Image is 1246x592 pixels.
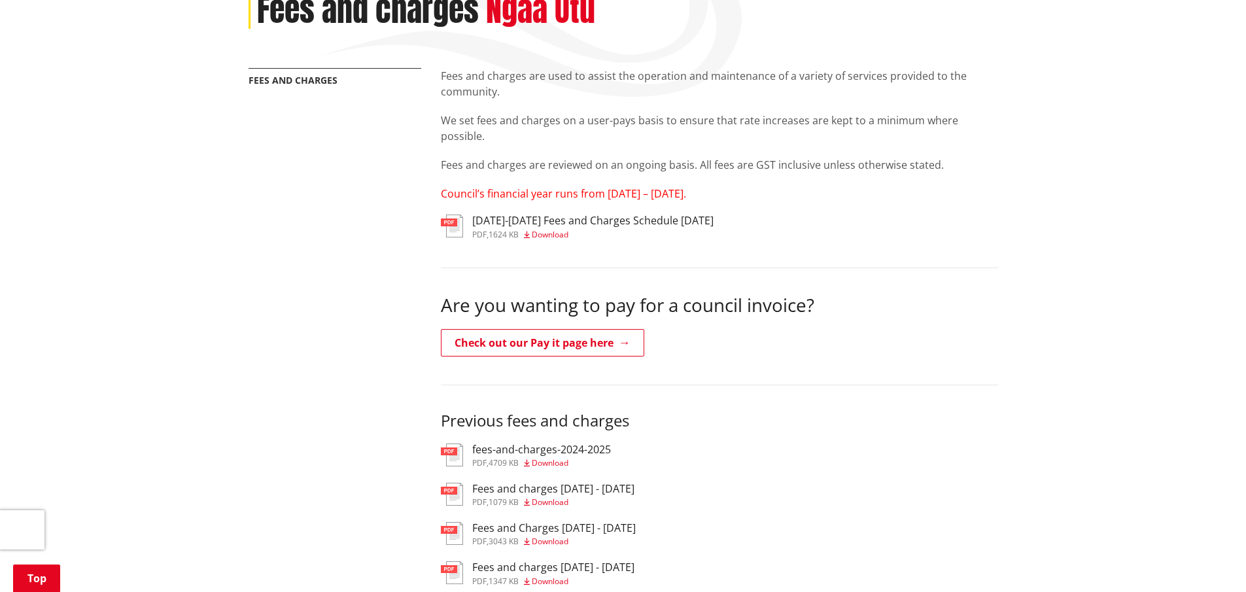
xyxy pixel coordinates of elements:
[489,457,519,468] span: 4709 KB
[532,496,568,508] span: Download
[532,229,568,240] span: Download
[441,561,463,584] img: document-pdf.svg
[489,576,519,587] span: 1347 KB
[441,561,634,585] a: Fees and charges [DATE] - [DATE] pdf,1347 KB Download
[441,329,644,357] a: Check out our Pay it page here
[472,522,636,534] h3: Fees and Charges [DATE] - [DATE]
[472,578,634,585] div: ,
[472,229,487,240] span: pdf
[472,538,636,546] div: ,
[472,483,634,495] h3: Fees and charges [DATE] - [DATE]
[441,157,998,173] p: Fees and charges are reviewed on an ongoing basis. All fees are GST inclusive unless otherwise st...
[472,496,487,508] span: pdf
[489,536,519,547] span: 3043 KB
[472,231,714,239] div: ,
[249,74,337,86] a: Fees and charges
[489,229,519,240] span: 1624 KB
[472,215,714,227] h3: [DATE]-[DATE] Fees and Charges Schedule [DATE]
[441,68,998,99] p: Fees and charges are used to assist the operation and maintenance of a variety of services provid...
[441,215,714,238] a: [DATE]-[DATE] Fees and Charges Schedule [DATE] pdf,1624 KB Download
[472,498,634,506] div: ,
[441,522,636,546] a: Fees and Charges [DATE] - [DATE] pdf,3043 KB Download
[441,483,634,506] a: Fees and charges [DATE] - [DATE] pdf,1079 KB Download
[13,565,60,592] a: Top
[441,292,814,317] span: Are you wanting to pay for a council invoice?
[472,459,611,467] div: ,
[472,457,487,468] span: pdf
[441,186,686,201] span: Council’s financial year runs from [DATE] – [DATE].
[441,522,463,545] img: document-pdf.svg
[441,113,998,144] p: We set fees and charges on a user-pays basis to ensure that rate increases are kept to a minimum ...
[441,444,463,466] img: document-pdf.svg
[472,576,487,587] span: pdf
[441,444,611,467] a: fees-and-charges-2024-2025 pdf,4709 KB Download
[441,215,463,237] img: document-pdf.svg
[441,411,998,430] h3: Previous fees and charges
[489,496,519,508] span: 1079 KB
[532,576,568,587] span: Download
[532,536,568,547] span: Download
[532,457,568,468] span: Download
[441,483,463,506] img: document-pdf.svg
[1186,537,1233,584] iframe: Messenger Launcher
[472,561,634,574] h3: Fees and charges [DATE] - [DATE]
[472,444,611,456] h3: fees-and-charges-2024-2025
[472,536,487,547] span: pdf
